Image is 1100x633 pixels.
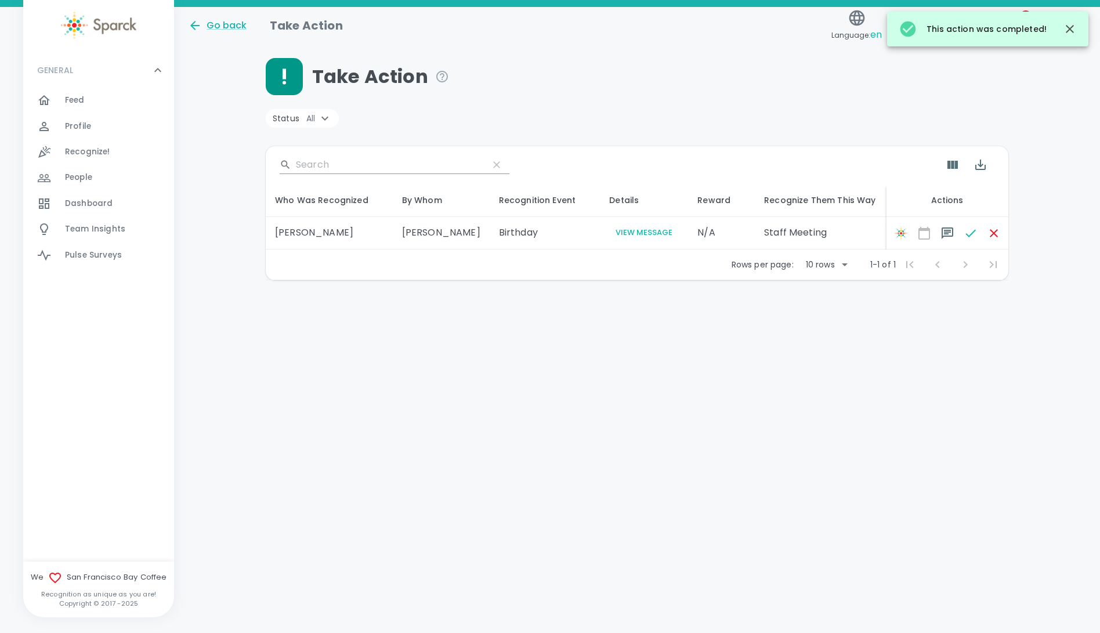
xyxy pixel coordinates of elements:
[65,146,110,158] span: Recognize!
[490,217,600,249] td: Birthday
[979,251,1007,278] span: Last Page
[65,198,113,209] span: Dashboard
[870,259,896,270] p: 1-1 of 1
[65,95,85,106] span: Feed
[266,217,393,249] td: [PERSON_NAME]
[23,12,174,39] a: Sparck logo
[435,70,449,84] svg: It's time to personalize your recognition! These people were recognized yet it would mean the mos...
[37,64,73,76] p: GENERAL
[899,15,1047,43] div: This action was completed!
[296,155,479,174] input: Search
[306,113,315,124] span: All
[402,193,480,207] div: By Whom
[23,139,174,165] a: Recognize!
[23,53,174,88] div: GENERAL
[499,193,591,207] div: Recognition Event
[803,259,838,270] div: 10 rows
[23,216,174,242] a: Team Insights
[23,114,174,139] a: Profile
[273,113,316,124] span: Status
[827,5,886,46] button: Language:en
[755,217,900,249] td: Staff Meeting
[697,193,746,207] div: Reward
[23,243,174,268] a: Pulse Surveys
[393,217,490,249] td: [PERSON_NAME]
[951,251,979,278] span: Next Page
[65,172,92,183] span: People
[280,159,291,171] svg: Search
[896,251,924,278] span: First Page
[188,19,247,32] button: Go back
[609,226,679,240] button: View Message
[924,251,951,278] span: Previous Page
[65,249,122,261] span: Pulse Surveys
[65,121,91,132] span: Profile
[870,28,882,41] span: en
[23,165,174,190] a: People
[23,589,174,599] p: Recognition as unique as you are!
[65,223,125,235] span: Team Insights
[939,151,967,179] button: Show Columns
[764,193,891,207] div: Recognize Them This Way
[312,65,449,88] span: Take Action
[275,193,383,207] div: Who Was Recognized
[23,599,174,608] p: Copyright © 2017 - 2025
[23,191,174,216] a: Dashboard
[61,12,136,39] img: Sparck logo
[688,217,755,249] td: N/A
[609,193,679,207] div: Details
[23,88,174,113] a: Feed
[732,259,794,270] p: Rows per page:
[967,151,994,179] button: Export
[23,571,174,585] span: We San Francisco Bay Coffee
[266,109,339,128] div: Status All
[23,88,174,273] div: GENERAL
[270,16,343,35] h1: Take Action
[831,27,882,43] span: Language:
